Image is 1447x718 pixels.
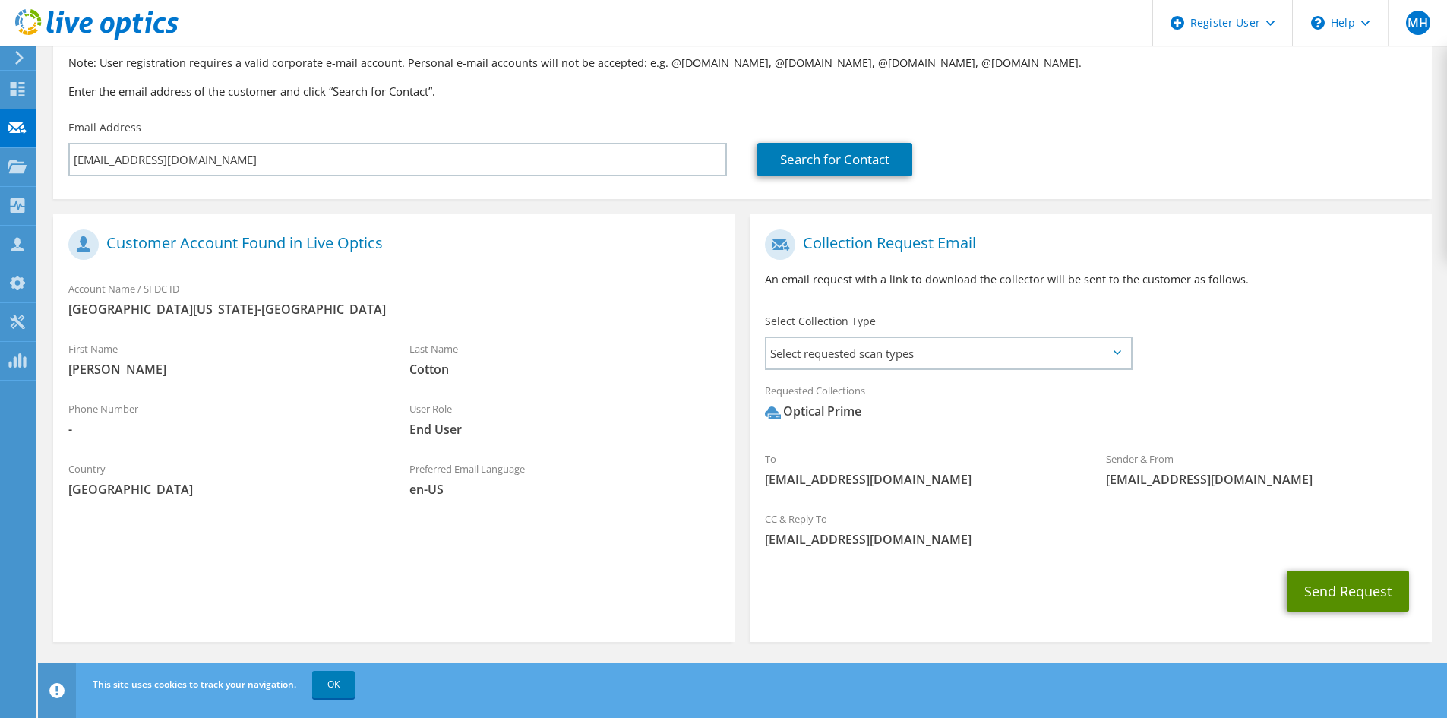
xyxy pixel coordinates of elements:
span: [PERSON_NAME] [68,361,379,378]
svg: \n [1311,16,1325,30]
label: Email Address [68,120,141,135]
h1: Collection Request Email [765,229,1408,260]
span: [EMAIL_ADDRESS][DOMAIN_NAME] [765,531,1416,548]
span: Cotton [409,361,720,378]
div: Preferred Email Language [394,453,735,505]
div: Optical Prime [765,403,861,420]
div: Requested Collections [750,375,1431,435]
div: User Role [394,393,735,445]
span: [EMAIL_ADDRESS][DOMAIN_NAME] [1106,471,1417,488]
span: [EMAIL_ADDRESS][DOMAIN_NAME] [765,471,1076,488]
div: First Name [53,333,394,385]
span: End User [409,421,720,438]
div: CC & Reply To [750,503,1431,555]
button: Send Request [1287,571,1409,612]
div: Sender & From [1091,443,1432,495]
p: An email request with a link to download the collector will be sent to the customer as follows. [765,271,1416,288]
p: Note: User registration requires a valid corporate e-mail account. Personal e-mail accounts will ... [68,55,1417,71]
span: [GEOGRAPHIC_DATA] [68,481,379,498]
a: OK [312,671,355,698]
span: [GEOGRAPHIC_DATA][US_STATE]-[GEOGRAPHIC_DATA] [68,301,719,318]
div: Account Name / SFDC ID [53,273,735,325]
a: Search for Contact [757,143,912,176]
span: - [68,421,379,438]
h3: Enter the email address of the customer and click “Search for Contact”. [68,83,1417,100]
span: Select requested scan types [766,338,1130,368]
div: To [750,443,1091,495]
h1: Customer Account Found in Live Optics [68,229,712,260]
div: Phone Number [53,393,394,445]
span: en-US [409,481,720,498]
div: Last Name [394,333,735,385]
div: Country [53,453,394,505]
label: Select Collection Type [765,314,876,329]
span: This site uses cookies to track your navigation. [93,678,296,691]
span: MH [1406,11,1430,35]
